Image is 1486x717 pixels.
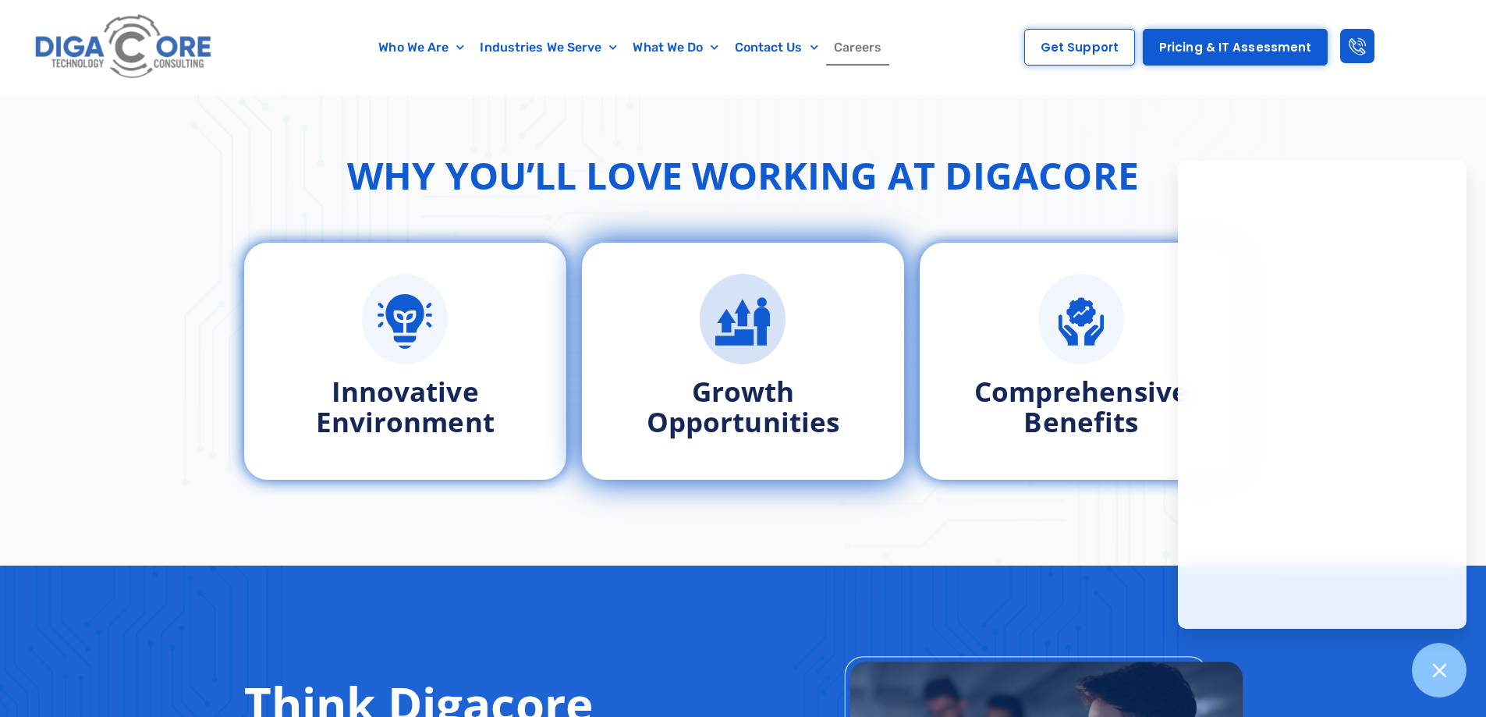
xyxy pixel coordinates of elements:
a: Growth Opportunities [700,274,786,364]
a: What We Do [625,30,726,66]
span: Pricing & IT Assessment [1159,41,1311,53]
a: Innovative Environment [316,373,495,440]
a: Contact Us [727,30,826,66]
iframe: Chatgenie Messenger [1178,161,1466,629]
a: Who We Are [371,30,472,66]
a: Get Support [1024,29,1135,66]
a: Careers [826,30,890,66]
a: Growth Opportunities [647,373,839,440]
span: Get Support [1041,41,1119,53]
span: Comprehensive Benefits [974,373,1188,440]
a: Pricing & IT Assessment [1143,29,1328,66]
img: Digacore logo 1 [30,8,218,87]
nav: Menu [293,30,969,66]
a: Innovative Environment [362,274,448,364]
a: Industries We Serve [472,30,625,66]
h2: Why You’ll Love Working at Digacore [347,147,1139,204]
